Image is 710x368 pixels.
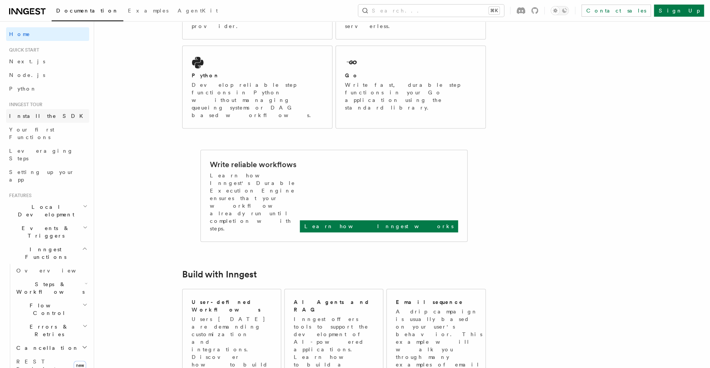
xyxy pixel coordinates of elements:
span: Overview [16,268,94,274]
h2: User-defined Workflows [192,298,272,313]
button: Toggle dark mode [551,6,569,15]
a: Next.js [6,55,89,68]
button: Cancellation [13,341,89,355]
span: Leveraging Steps [9,148,73,161]
a: Documentation [52,2,123,21]
a: Overview [13,264,89,277]
button: Steps & Workflows [13,277,89,299]
button: Local Development [6,200,89,221]
h2: Python [192,72,220,79]
a: Learn how Inngest works [300,220,458,232]
span: Python [9,86,37,92]
span: Flow Control [13,302,82,317]
button: Errors & Retries [13,320,89,341]
a: Sign Up [654,5,704,17]
a: Build with Inngest [182,269,257,280]
a: Python [6,82,89,96]
span: Install the SDK [9,113,88,119]
span: Errors & Retries [13,323,82,338]
h2: Email sequence [396,298,463,306]
kbd: ⌘K [489,7,499,14]
span: Node.js [9,72,45,78]
a: Setting up your app [6,165,89,186]
a: Node.js [6,68,89,82]
span: Home [9,30,30,38]
span: Inngest Functions [6,246,82,261]
a: Your first Functions [6,123,89,144]
p: Write fast, durable step functions in your Go application using the standard library. [345,81,476,111]
a: AgentKit [173,2,222,20]
p: Learn how Inngest works [304,222,453,230]
a: PythonDevelop reliable step functions in Python without managing queueing systems or DAG based wo... [182,45,332,128]
a: Home [6,27,89,41]
button: Inngest Functions [6,243,89,264]
span: Inngest tour [6,102,43,108]
button: Search...⌘K [358,5,504,17]
button: Flow Control [13,299,89,320]
span: Your first Functions [9,127,54,140]
span: AgentKit [178,8,218,14]
span: Local Development [6,203,83,218]
a: Install the SDK [6,109,89,123]
span: Setting up your app [9,169,74,183]
h2: Go [345,72,359,79]
span: Events & Triggers [6,224,83,240]
span: Quick start [6,47,39,53]
span: Documentation [56,8,119,14]
span: Features [6,193,31,199]
span: Next.js [9,58,45,64]
a: Examples [123,2,173,20]
span: Cancellation [13,344,79,352]
h2: AI Agents and RAG [294,298,375,313]
span: Steps & Workflows [13,280,85,296]
span: Examples [128,8,168,14]
a: GoWrite fast, durable step functions in your Go application using the standard library. [335,45,486,128]
button: Events & Triggers [6,221,89,243]
p: Develop reliable step functions in Python without managing queueing systems or DAG based workflows. [192,81,323,119]
p: Learn how Inngest's Durable Execution Engine ensures that your workflow already run until complet... [210,172,300,232]
a: Contact sales [581,5,651,17]
h2: Write reliable workflows [210,159,296,170]
a: Leveraging Steps [6,144,89,165]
